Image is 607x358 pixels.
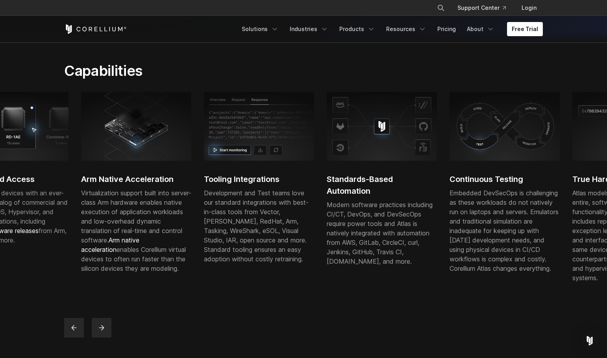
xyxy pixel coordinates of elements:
img: Corellium platform integrating with AWS, GitHub, and CI tools for secure mobile app testing and D... [327,92,437,160]
a: Solutions [237,22,283,36]
div: Virtualization support built into server-class Arm hardware enables native execution of applicati... [81,188,191,273]
div: Navigation Menu [237,22,543,36]
button: previous [64,318,84,338]
div: Development and Test teams love our standard integrations with best-in-class tools from Vector, [... [204,188,314,264]
a: Pricing [433,22,461,36]
button: next [92,318,111,338]
img: Continuous testing using physical devices in CI/CD workflows [450,92,560,160]
div: Open Intercom Messenger [580,331,599,350]
div: Modern software practices including CI/CT, DevOps, and DevSecOps require power tools and Atlas is... [327,200,437,266]
span: enables Corellium virtual devices to often run faster than the silicon devices they are modeling. [81,236,186,272]
a: About [462,22,499,36]
a: Login [515,1,543,15]
div: Embedded DevSecOps is challenging as these workloads do not natively run on laptops and servers. ... [450,188,560,273]
h2: Capabilities [64,62,378,79]
h2: Arm Native Acceleration [81,173,191,185]
h2: Standards-Based Automation [327,173,437,197]
div: Navigation Menu [427,1,543,15]
img: Response tab, start monitoring; Tooling Integrations [204,92,314,160]
a: Products [335,22,380,36]
button: Search [434,1,448,15]
a: Arm native acceleration [81,236,139,253]
h2: Tooling Integrations [204,173,314,185]
a: Industries [285,22,333,36]
img: server-class Arm hardware; SDV development [81,92,191,160]
a: Resources [381,22,431,36]
a: Free Trial [507,22,543,36]
a: Support Center [451,1,512,15]
h2: Continuous Testing [450,173,560,185]
a: Corellium Home [64,24,127,34]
